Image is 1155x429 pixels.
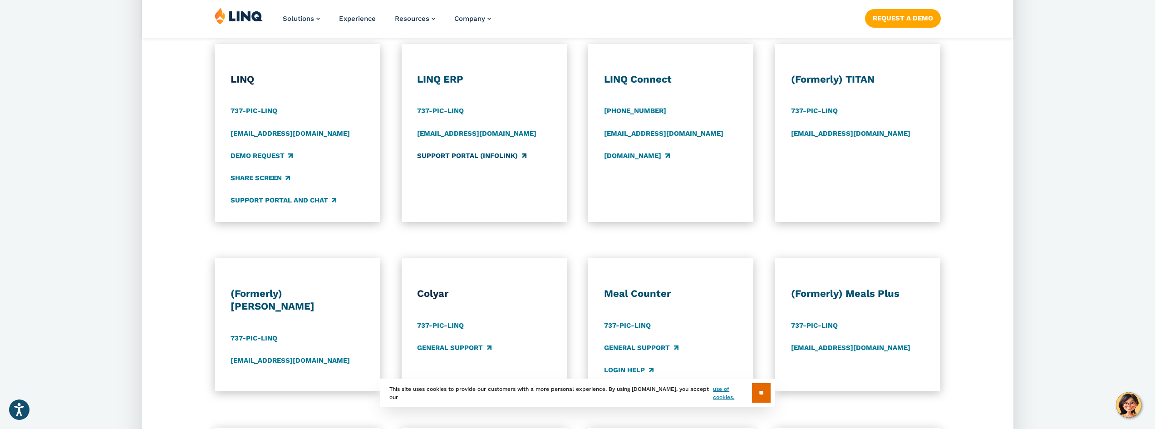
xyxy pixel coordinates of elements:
[283,15,320,23] a: Solutions
[604,151,669,161] a: [DOMAIN_NAME]
[604,365,653,375] a: Login Help
[339,15,376,23] a: Experience
[231,196,336,206] a: Support Portal and Chat
[865,9,940,27] a: Request a Demo
[283,15,314,23] span: Solutions
[604,321,651,330] a: 737-PIC-LINQ
[604,128,723,138] a: [EMAIL_ADDRESS][DOMAIN_NAME]
[1116,392,1141,418] button: Hello, have a question? Let’s chat.
[395,15,435,23] a: Resources
[417,151,526,161] a: Support Portal (Infolink)
[791,128,910,138] a: [EMAIL_ADDRESS][DOMAIN_NAME]
[454,15,491,23] a: Company
[791,321,838,330] a: 737-PIC-LINQ
[231,333,277,343] a: 737-PIC-LINQ
[604,343,678,353] a: General Support
[231,173,290,183] a: Share Screen
[604,106,666,116] a: [PHONE_NUMBER]
[417,128,536,138] a: [EMAIL_ADDRESS][DOMAIN_NAME]
[380,379,775,407] div: This site uses cookies to provide our customers with a more personal experience. By using [DOMAIN...
[454,15,485,23] span: Company
[395,15,429,23] span: Resources
[604,73,737,86] h3: LINQ Connect
[231,355,350,365] a: [EMAIL_ADDRESS][DOMAIN_NAME]
[604,287,737,300] h3: Meal Counter
[215,7,263,25] img: LINQ | K‑12 Software
[791,287,924,300] h3: (Formerly) Meals Plus
[417,343,491,353] a: General Support
[283,7,491,37] nav: Primary Navigation
[417,287,550,300] h3: Colyar
[417,106,464,116] a: 737-PIC-LINQ
[791,343,910,353] a: [EMAIL_ADDRESS][DOMAIN_NAME]
[231,128,350,138] a: [EMAIL_ADDRESS][DOMAIN_NAME]
[713,385,752,401] a: use of cookies.
[791,73,924,86] h3: (Formerly) TITAN
[865,7,940,27] nav: Button Navigation
[417,73,550,86] h3: LINQ ERP
[231,287,364,313] h3: (Formerly) [PERSON_NAME]
[231,106,277,116] a: 737-PIC-LINQ
[791,106,838,116] a: 737-PIC-LINQ
[417,321,464,330] a: 737-PIC-LINQ
[231,151,293,161] a: Demo Request
[231,73,364,86] h3: LINQ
